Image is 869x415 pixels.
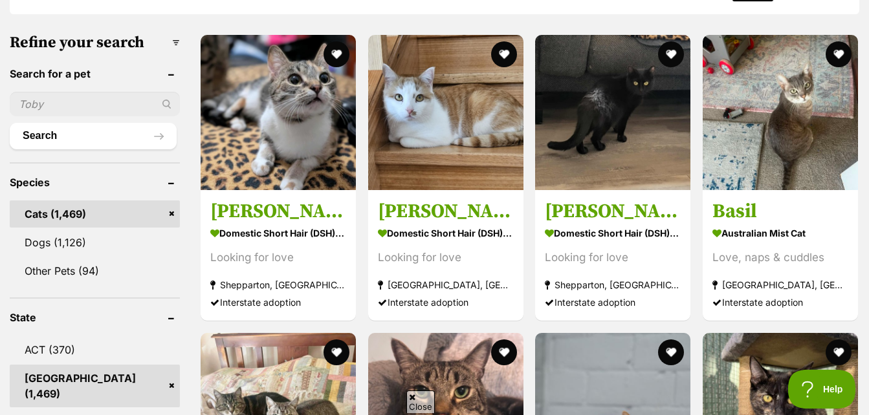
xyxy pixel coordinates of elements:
strong: Domestic Short Hair (DSH) Cat [378,224,514,242]
a: [PERSON_NAME] Domestic Short Hair (DSH) Cat Looking for love [GEOGRAPHIC_DATA], [GEOGRAPHIC_DATA]... [368,189,523,321]
header: Search for a pet [10,68,180,80]
div: Looking for love [210,249,346,266]
a: Other Pets (94) [10,257,180,284]
a: Cats (1,469) [10,200,180,228]
div: Interstate adoption [210,293,346,311]
h3: [PERSON_NAME] [378,199,514,224]
h3: Basil [712,199,848,224]
strong: Domestic Short Hair (DSH) Cat [545,224,681,242]
div: Looking for love [378,249,514,266]
a: ACT (370) [10,336,180,363]
a: [PERSON_NAME] Domestic Short Hair (DSH) Cat Looking for love Shepparton, [GEOGRAPHIC_DATA] Inters... [535,189,690,321]
strong: [GEOGRAPHIC_DATA], [GEOGRAPHIC_DATA] [378,276,514,293]
button: favourite [490,41,516,67]
button: favourite [490,339,516,365]
img: Binny - Domestic Short Hair (DSH) Cat [535,35,690,190]
strong: [GEOGRAPHIC_DATA], [GEOGRAPHIC_DATA] [712,276,848,293]
strong: Australian Mist Cat [712,224,848,242]
h3: [PERSON_NAME] [210,199,346,224]
button: favourite [658,339,684,365]
button: favourite [658,41,684,67]
a: [GEOGRAPHIC_DATA] (1,469) [10,365,180,407]
strong: Shepparton, [GEOGRAPHIC_DATA] [545,276,681,293]
button: favourite [324,41,349,67]
button: favourite [826,41,852,67]
div: Interstate adoption [712,293,848,311]
h3: Refine your search [10,34,180,52]
header: State [10,312,180,323]
header: Species [10,176,180,188]
img: Leroy - Domestic Short Hair (DSH) Cat [368,35,523,190]
a: [PERSON_NAME] Domestic Short Hair (DSH) Cat Looking for love Shepparton, [GEOGRAPHIC_DATA] Inters... [201,189,356,321]
span: Close [406,390,435,413]
a: Dogs (1,126) [10,229,180,256]
button: favourite [826,339,852,365]
h3: [PERSON_NAME] [545,199,681,224]
div: Interstate adoption [545,293,681,311]
input: Toby [10,92,180,116]
strong: Domestic Short Hair (DSH) Cat [210,224,346,242]
div: Looking for love [545,249,681,266]
button: favourite [324,339,349,365]
div: Love, naps & cuddles [712,249,848,266]
div: Interstate adoption [378,293,514,311]
img: Jacinta - Domestic Short Hair (DSH) Cat [201,35,356,190]
strong: Shepparton, [GEOGRAPHIC_DATA] [210,276,346,293]
button: Search [10,123,177,149]
img: Basil - Australian Mist Cat [703,35,858,190]
a: Basil Australian Mist Cat Love, naps & cuddles [GEOGRAPHIC_DATA], [GEOGRAPHIC_DATA] Interstate ad... [703,189,858,321]
iframe: Help Scout Beacon - Open [788,370,856,409]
